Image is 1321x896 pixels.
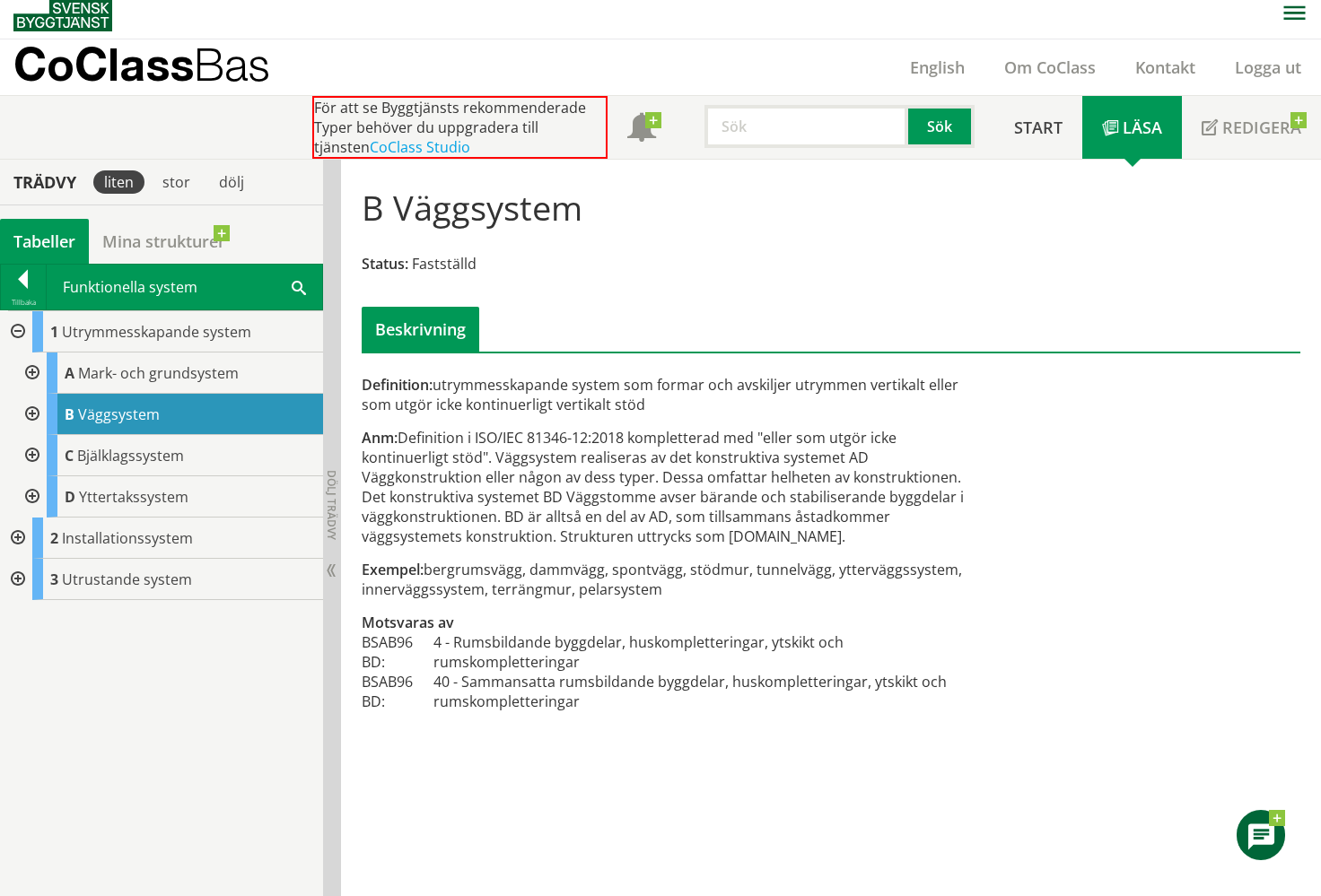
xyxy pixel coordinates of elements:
span: 2 [50,528,58,548]
div: Gå till informationssidan för CoClass Studio [14,394,323,435]
span: Läsa [1123,117,1162,138]
span: Fastställd [412,254,477,274]
div: Beskrivning [362,307,479,352]
div: Gå till informationssidan för CoClass Studio [14,352,323,394]
span: Bas [194,38,270,91]
div: liten [93,170,144,194]
div: stor [152,170,201,194]
span: Väggsystem [78,405,160,424]
div: För att se Byggtjänsts rekommenderade Typer behöver du uppgradera till tjänsten [312,96,608,159]
a: Kontakt [1115,57,1215,78]
span: 1 [50,322,58,342]
a: Om CoClass [984,57,1115,78]
a: Läsa [1082,96,1182,159]
div: Trädvy [4,172,86,192]
button: Sök [908,105,975,148]
div: Definition i ISO/IEC 81346-12:2018 kompletterad med "eller som utgör icke kontinuerligt stöd". Vä... [362,428,980,546]
td: 4 - Rumsbildande byggdelar, huskompletteringar, ytskikt och rumskompletteringar [433,632,979,672]
a: Start [994,96,1082,159]
span: Utrymmesskapande system [62,322,251,342]
p: CoClass [13,54,270,74]
div: Funktionella system [47,265,322,309]
a: Redigera [1182,96,1321,159]
a: Mina strukturer [89,219,239,264]
span: Definition: [362,375,433,395]
span: Exempel: [362,560,424,579]
span: D [65,487,75,507]
span: Mark- och grundsystem [78,363,239,383]
div: Tillbaka [1,295,46,309]
td: BSAB96 BD: [362,672,433,711]
span: Motsvaras av [362,613,454,632]
div: utrymmesskapande system som formar och avskiljer utrymmen vertikalt eller som utgör icke kontinue... [362,375,980,414]
span: C [65,446,74,465]
span: Bjälklagssystem [77,446,184,465]
span: B [65,405,74,424]
span: Utrustande system [62,570,192,589]
div: dölj [208,170,255,194]
div: Gå till informationssidan för CoClass Studio [14,476,323,518]
span: Notifikationer [627,115,656,144]
a: CoClass Studio [370,137,470,157]
span: Yttertakssystem [79,487,188,507]
span: Dölj trädvy [324,470,339,540]
div: bergrumsvägg, dammvägg, spontvägg, stödmur, tunnelvägg, ytterväggssystem, innerväggssystem, terrä... [362,560,980,599]
span: Installationssystem [62,528,193,548]
span: Anm: [362,428,398,448]
span: 3 [50,570,58,589]
span: Start [1014,117,1063,138]
span: Redigera [1222,117,1301,138]
span: Sök i tabellen [292,277,306,296]
input: Sök [704,105,908,148]
a: CoClassBas [13,39,309,95]
td: 40 - Sammansatta rumsbildande byggdelar, huskompletteringar, ytskikt och rumskompletteringar [433,672,979,711]
a: Logga ut [1215,57,1321,78]
a: English [890,57,984,78]
td: BSAB96 BD: [362,632,433,672]
span: A [65,363,74,383]
h1: B Väggsystem [362,187,582,227]
span: Status: [362,254,408,274]
div: Gå till informationssidan för CoClass Studio [14,435,323,476]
